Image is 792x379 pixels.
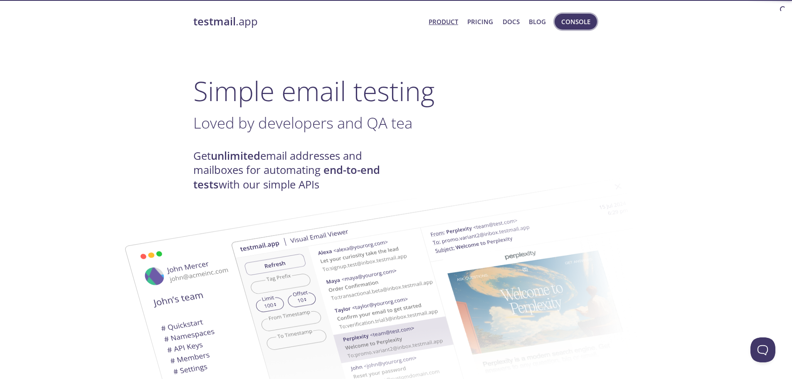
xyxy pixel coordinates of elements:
span: Loved by developers and QA tea [193,112,412,133]
strong: unlimited [211,149,260,163]
iframe: Help Scout Beacon - Open [750,337,775,362]
a: Blog [529,16,546,27]
strong: end-to-end tests [193,163,380,191]
a: Product [429,16,458,27]
button: Console [555,14,597,30]
a: Pricing [467,16,493,27]
span: Console [561,16,590,27]
h4: Get email addresses and mailboxes for automating with our simple APIs [193,149,396,192]
h1: Simple email testing [193,75,599,107]
strong: testmail [193,14,236,29]
a: Docs [503,16,520,27]
a: testmail.app [193,15,422,29]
